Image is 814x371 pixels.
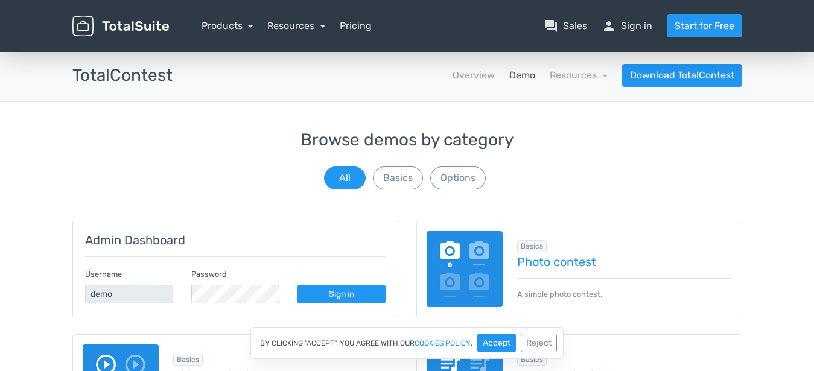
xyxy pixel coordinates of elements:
label: Password [191,268,227,280]
h3: TotalContest [72,66,173,85]
button: Basics [373,166,423,189]
button: Reject [521,334,557,352]
label: Username [85,268,122,280]
button: Accept [477,334,516,352]
a: cookies policy [415,340,471,347]
span: person [602,19,616,33]
a: Download TotalContest [622,64,742,87]
a: Pricing [340,19,372,33]
span: Browse all in Basics [517,240,547,252]
h5: Admin Dashboard [85,233,386,247]
a: Resources [550,69,608,81]
a: Start for Free [667,14,742,37]
a: question_answerSales [544,19,587,33]
img: TotalSuite for WordPress [72,16,169,37]
img: image-poll.png.webp [427,231,503,308]
a: Sign in [297,285,386,303]
button: All [324,166,366,189]
h3: Browse demos by category [72,131,742,150]
div: By clicking "Accept", you agree with our . [250,327,564,359]
span: question_answer [544,19,558,33]
a: Products [202,20,253,31]
p: A simple photo contest. [517,278,732,300]
span: Browse all in Basics [517,354,547,366]
a: personSign in [602,19,652,33]
a: Overview [453,68,495,83]
a: Resources [267,20,325,31]
button: Options [430,166,486,189]
span: Browse all in Basics [173,354,203,366]
a: Photo contest [517,255,732,268]
a: Demo [509,68,535,83]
